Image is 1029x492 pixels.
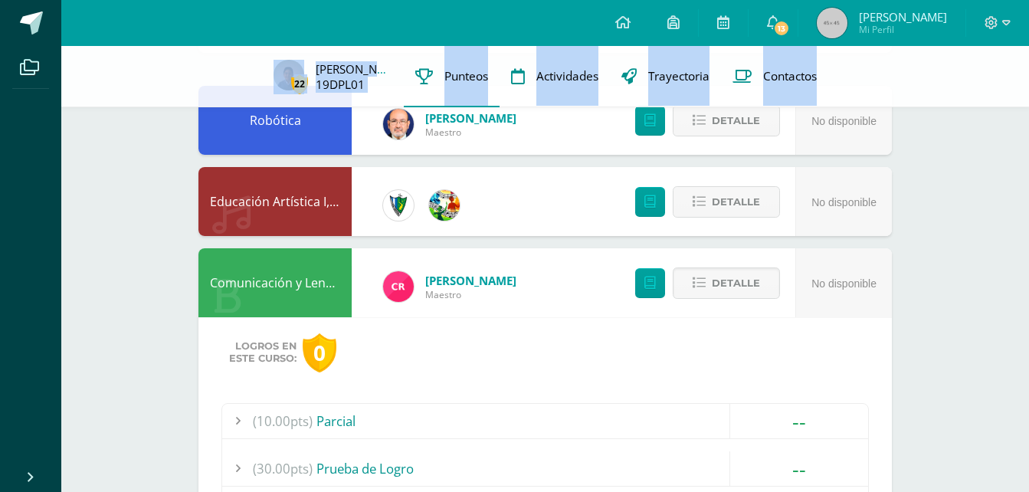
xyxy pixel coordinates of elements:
[536,68,598,84] span: Actividades
[721,46,828,107] a: Contactos
[316,77,365,93] a: 19DPL01
[792,454,806,483] span: --
[811,196,877,208] span: No disponible
[429,190,460,221] img: 159e24a6ecedfdf8f489544946a573f0.png
[673,186,780,218] button: Detalle
[383,271,414,302] img: ab28fb4d7ed199cf7a34bbef56a79c5b.png
[811,115,877,127] span: No disponible
[444,68,488,84] span: Punteos
[253,451,313,486] span: (30.00pts)
[792,407,806,435] span: --
[253,404,313,438] span: (10.00pts)
[274,60,304,90] img: 91155468b1c9046faea73cac72441b39.png
[610,46,721,107] a: Trayectoria
[773,20,790,37] span: 13
[383,190,414,221] img: 9f174a157161b4ddbe12118a61fed988.png
[673,267,780,299] button: Detalle
[673,105,780,136] button: Detalle
[817,8,847,38] img: 45x45
[648,68,709,84] span: Trayectoria
[198,167,352,236] div: Educación Artística I, Música y Danza
[291,74,308,93] span: 22
[222,404,868,438] div: Parcial
[712,269,760,297] span: Detalle
[198,86,352,155] div: Robótica
[303,333,336,372] div: 0
[229,340,297,365] span: Logros en este curso:
[425,273,516,288] span: [PERSON_NAME]
[712,107,760,135] span: Detalle
[712,188,760,216] span: Detalle
[222,451,868,486] div: Prueba de Logro
[404,46,500,107] a: Punteos
[763,68,817,84] span: Contactos
[316,61,392,77] a: [PERSON_NAME]
[859,9,947,25] span: [PERSON_NAME]
[425,288,516,301] span: Maestro
[425,110,516,126] span: [PERSON_NAME]
[500,46,610,107] a: Actividades
[425,126,516,139] span: Maestro
[811,277,877,290] span: No disponible
[198,248,352,317] div: Comunicación y Lenguaje, Idioma Español
[383,109,414,139] img: 6b7a2a75a6c7e6282b1a1fdce061224c.png
[859,23,947,36] span: Mi Perfil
